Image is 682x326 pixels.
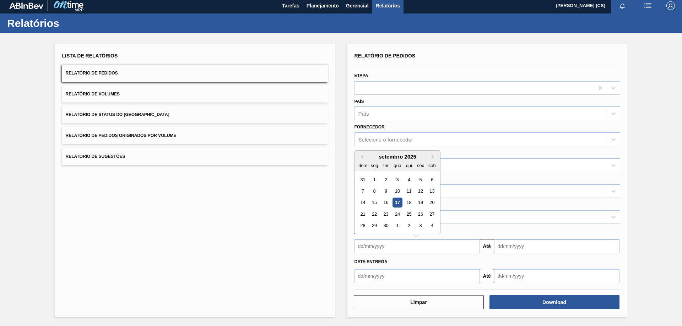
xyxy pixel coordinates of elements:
[381,175,390,184] div: Choose terça-feira, 2 de setembro de 2025
[393,221,402,231] div: Choose quarta-feira, 1 de outubro de 2025
[393,161,402,170] div: qua
[358,209,368,219] div: Choose domingo, 21 de setembro de 2025
[416,186,425,196] div: Choose sexta-feira, 12 de setembro de 2025
[404,198,413,208] div: Choose quinta-feira, 18 de setembro de 2025
[381,221,390,231] div: Choose terça-feira, 30 de setembro de 2025
[427,161,437,170] div: sab
[66,154,125,159] span: Relatório de Sugestões
[358,198,368,208] div: Choose domingo, 14 de setembro de 2025
[381,209,390,219] div: Choose terça-feira, 23 de setembro de 2025
[354,269,480,283] input: dd/mm/yyyy
[62,65,328,82] button: Relatório de Pedidos
[66,112,169,117] span: Relatório de Status do [GEOGRAPHIC_DATA]
[307,1,339,10] span: Planejamento
[416,161,425,170] div: sex
[494,239,619,253] input: dd/mm/yyyy
[66,71,118,76] span: Relatório de Pedidos
[369,198,379,208] div: Choose segunda-feira, 15 de setembro de 2025
[62,127,328,144] button: Relatório de Pedidos Originados por Volume
[393,186,402,196] div: Choose quarta-feira, 10 de setembro de 2025
[357,174,438,231] div: month 2025-09
[381,186,390,196] div: Choose terça-feira, 9 de setembro de 2025
[9,2,43,9] img: TNhmsLtSVTkK8tSr43FrP2fwEKptu5GPRR3wAAAABJRU5ErkJggg==
[404,175,413,184] div: Choose quinta-feira, 4 de setembro de 2025
[354,99,364,104] label: País
[62,106,328,123] button: Relatório de Status do [GEOGRAPHIC_DATA]
[416,209,425,219] div: Choose sexta-feira, 26 de setembro de 2025
[432,154,437,159] button: Next Month
[393,198,402,208] div: Choose quarta-feira, 17 de setembro de 2025
[358,161,368,170] div: dom
[358,111,369,117] div: País
[354,239,480,253] input: dd/mm/yyyy
[369,221,379,231] div: Choose segunda-feira, 29 de setembro de 2025
[393,209,402,219] div: Choose quarta-feira, 24 de setembro de 2025
[66,92,120,96] span: Relatório de Volumes
[427,175,437,184] div: Choose sábado, 6 de setembro de 2025
[480,239,494,253] button: Até
[644,1,652,10] img: userActions
[358,154,363,159] button: Previous Month
[376,1,400,10] span: Relatórios
[355,154,440,160] div: setembro 2025
[404,209,413,219] div: Choose quinta-feira, 25 de setembro de 2025
[369,175,379,184] div: Choose segunda-feira, 1 de setembro de 2025
[369,161,379,170] div: seg
[494,269,619,283] input: dd/mm/yyyy
[354,53,416,59] span: Relatório de Pedidos
[358,186,368,196] div: Choose domingo, 7 de setembro de 2025
[346,1,369,10] span: Gerencial
[62,53,118,59] span: Lista de Relatórios
[354,295,484,309] button: Limpar
[7,19,133,27] h1: Relatórios
[427,198,437,208] div: Choose sábado, 20 de setembro de 2025
[358,175,368,184] div: Choose domingo, 31 de agosto de 2025
[404,186,413,196] div: Choose quinta-feira, 11 de setembro de 2025
[416,175,425,184] div: Choose sexta-feira, 5 de setembro de 2025
[369,209,379,219] div: Choose segunda-feira, 22 de setembro de 2025
[66,133,177,138] span: Relatório de Pedidos Originados por Volume
[427,221,437,231] div: Choose sábado, 4 de outubro de 2025
[282,1,299,10] span: Tarefas
[381,161,390,170] div: ter
[427,186,437,196] div: Choose sábado, 13 de setembro de 2025
[666,1,675,10] img: Logout
[62,148,328,165] button: Relatório de Sugestões
[381,198,390,208] div: Choose terça-feira, 16 de setembro de 2025
[354,125,385,129] label: Fornecedor
[354,73,368,78] label: Etapa
[354,259,388,264] span: Data entrega
[427,209,437,219] div: Choose sábado, 27 de setembro de 2025
[358,221,368,231] div: Choose domingo, 28 de setembro de 2025
[416,221,425,231] div: Choose sexta-feira, 3 de outubro de 2025
[416,198,425,208] div: Choose sexta-feira, 19 de setembro de 2025
[404,221,413,231] div: Choose quinta-feira, 2 de outubro de 2025
[358,137,413,143] div: Selecione o fornecedor
[62,85,328,103] button: Relatório de Volumes
[369,186,379,196] div: Choose segunda-feira, 8 de setembro de 2025
[480,269,494,283] button: Até
[489,295,619,309] button: Download
[611,1,634,11] button: Notificações
[404,161,413,170] div: qui
[393,175,402,184] div: Choose quarta-feira, 3 de setembro de 2025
